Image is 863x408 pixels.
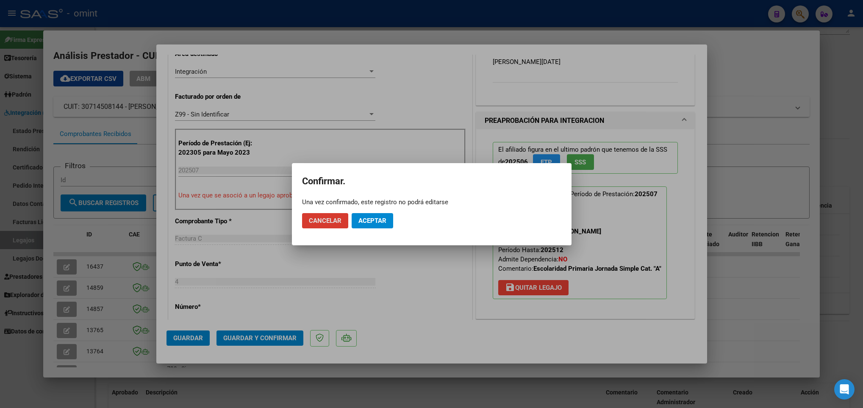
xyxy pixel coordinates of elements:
[309,217,341,225] span: Cancelar
[352,213,393,228] button: Aceptar
[834,379,855,400] div: Open Intercom Messenger
[302,198,561,206] div: Una vez confirmado, este registro no podrá editarse
[302,173,561,189] h2: Confirmar.
[358,217,386,225] span: Aceptar
[302,213,348,228] button: Cancelar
